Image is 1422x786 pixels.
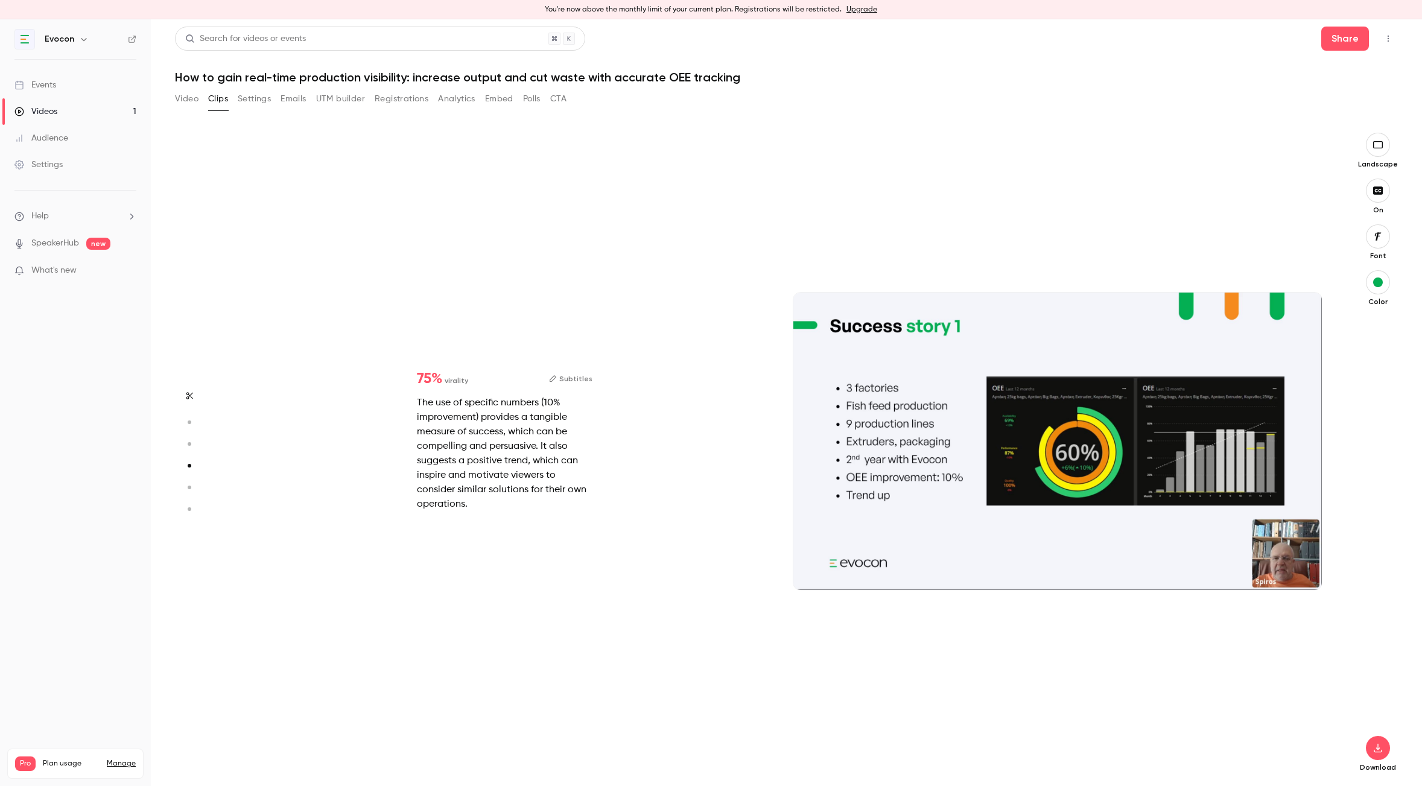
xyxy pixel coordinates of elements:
[1359,251,1397,261] p: Font
[43,759,100,769] span: Plan usage
[485,89,513,109] button: Embed
[107,759,136,769] a: Manage
[1379,29,1398,48] button: Top Bar Actions
[31,237,79,250] a: SpeakerHub
[86,238,110,250] span: new
[549,372,592,386] button: Subtitles
[175,70,1398,84] h1: How to gain real-time production visibility: increase output and cut waste with accurate OEE trac...
[14,106,57,118] div: Videos
[31,210,49,223] span: Help
[14,79,56,91] div: Events
[185,33,306,45] div: Search for videos or events
[1359,205,1397,215] p: On
[846,5,877,14] a: Upgrade
[15,30,34,49] img: Evocon
[523,89,541,109] button: Polls
[15,756,36,771] span: Pro
[238,89,271,109] button: Settings
[45,33,74,45] h6: Evocon
[31,264,77,277] span: What's new
[14,132,68,144] div: Audience
[438,89,475,109] button: Analytics
[1358,159,1398,169] p: Landscape
[316,89,365,109] button: UTM builder
[122,265,136,276] iframe: Noticeable Trigger
[14,210,136,223] li: help-dropdown-opener
[208,89,228,109] button: Clips
[281,89,306,109] button: Emails
[1359,297,1397,306] p: Color
[1321,27,1369,51] button: Share
[14,159,63,171] div: Settings
[445,375,468,386] span: virality
[375,89,428,109] button: Registrations
[550,89,567,109] button: CTA
[417,372,442,386] span: 75 %
[175,89,198,109] button: Video
[1359,762,1397,772] p: Download
[417,396,592,512] div: The use of specific numbers (10% improvement) provides a tangible measure of success, which can b...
